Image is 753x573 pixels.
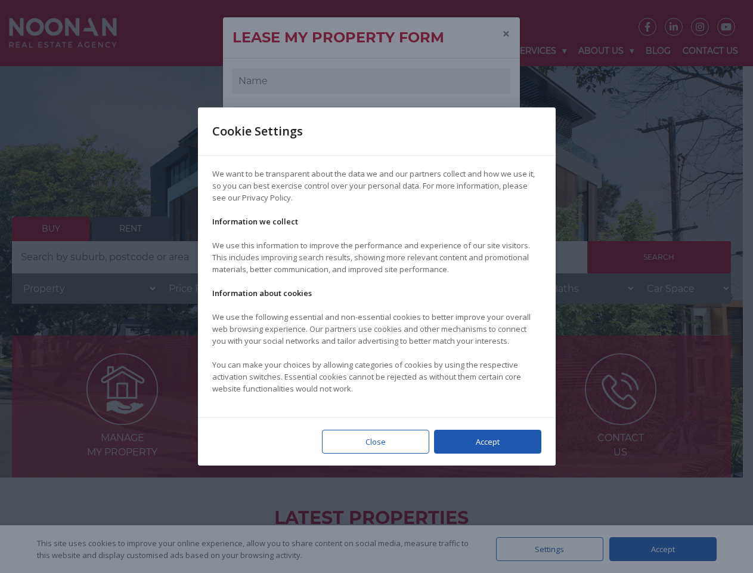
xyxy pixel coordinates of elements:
p: We use this information to improve the performance and experience of our site visitors. This incl... [212,239,541,275]
div: Cookie Settings [212,107,317,155]
div: Accept [434,430,541,454]
p: We want to be transparent about the data we and our partners collect and how we use it, so you ca... [212,168,541,204]
div: Close [322,430,429,454]
p: We use the following essential and non-essential cookies to better improve your overall web brows... [212,311,541,347]
strong: Information about cookies [212,288,312,298]
strong: Information we collect [212,216,298,227]
p: You can make your choices by allowing categories of cookies by using the respective activation sw... [212,359,541,395]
